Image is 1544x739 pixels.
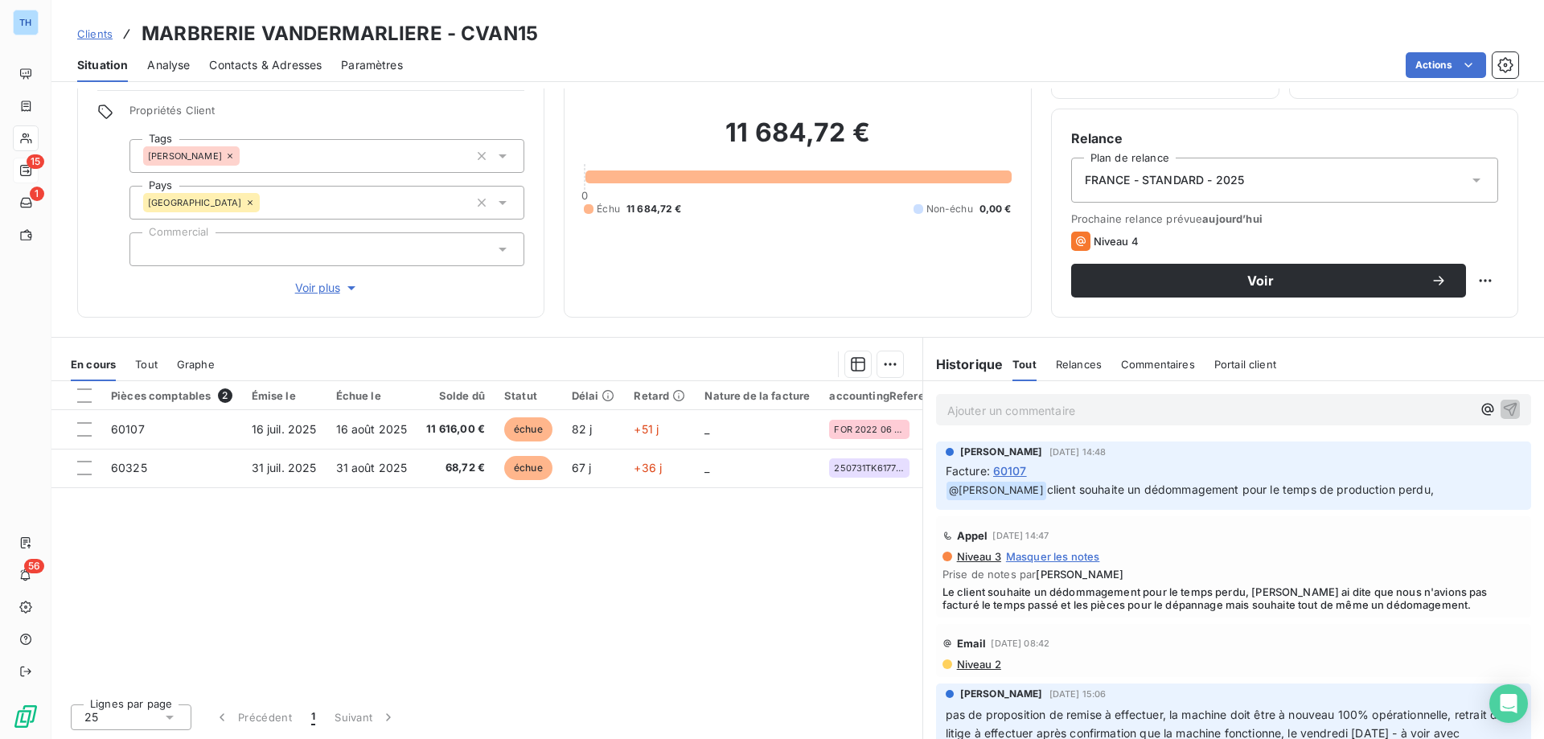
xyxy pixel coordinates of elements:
[834,425,905,434] span: FOR 2022 06 9515
[572,389,615,402] div: Délai
[295,280,359,296] span: Voir plus
[634,461,662,474] span: +36 j
[71,358,116,371] span: En cours
[634,422,659,436] span: +51 j
[1406,52,1486,78] button: Actions
[426,460,485,476] span: 68,72 €
[626,202,682,216] span: 11 684,72 €
[597,202,620,216] span: Échu
[1071,129,1498,148] h6: Relance
[13,704,39,729] img: Logo LeanPay
[960,687,1043,701] span: [PERSON_NAME]
[504,389,552,402] div: Statut
[142,19,538,48] h3: MARBRERIE VANDERMARLIERE - CVAN15
[946,462,990,479] span: Facture :
[302,700,325,734] button: 1
[204,700,302,734] button: Précédent
[829,389,944,402] div: accountingReference
[1071,264,1466,298] button: Voir
[923,355,1004,374] h6: Historique
[504,417,552,441] span: échue
[143,242,156,257] input: Ajouter une valeur
[426,389,485,402] div: Solde dû
[926,202,973,216] span: Non-échu
[111,422,145,436] span: 60107
[1071,212,1498,225] span: Prochaine relance prévue
[1085,172,1245,188] span: FRANCE - STANDARD - 2025
[991,638,1049,648] span: [DATE] 08:42
[209,57,322,73] span: Contacts & Adresses
[111,461,147,474] span: 60325
[27,154,44,169] span: 15
[1121,358,1195,371] span: Commentaires
[957,637,987,650] span: Email
[24,559,44,573] span: 56
[325,700,406,734] button: Suivant
[957,529,988,542] span: Appel
[834,463,905,473] span: 250731TK61770NG
[1047,482,1434,496] span: client souhaite un dédommagement pour le temps de production perdu,
[1094,235,1139,248] span: Niveau 4
[581,189,588,202] span: 0
[129,104,524,126] span: Propriétés Client
[572,422,593,436] span: 82 j
[336,389,408,402] div: Échue le
[177,358,215,371] span: Graphe
[148,198,242,207] span: [GEOGRAPHIC_DATA]
[336,422,408,436] span: 16 août 2025
[111,388,232,403] div: Pièces comptables
[960,445,1043,459] span: [PERSON_NAME]
[1202,212,1263,225] span: aujourd’hui
[252,461,317,474] span: 31 juil. 2025
[504,456,552,480] span: échue
[704,389,810,402] div: Nature de la facture
[947,482,1046,500] span: @ [PERSON_NAME]
[336,461,408,474] span: 31 août 2025
[311,709,315,725] span: 1
[1036,568,1123,581] span: [PERSON_NAME]
[942,585,1525,611] span: Le client souhaite un dédommagement pour le temps perdu, [PERSON_NAME] ai dite que nous n'avions ...
[218,388,232,403] span: 2
[992,531,1049,540] span: [DATE] 14:47
[942,568,1525,581] span: Prise de notes par
[260,195,273,210] input: Ajouter une valeur
[993,462,1027,479] span: 60107
[426,421,485,437] span: 11 616,00 €
[77,26,113,42] a: Clients
[341,57,403,73] span: Paramètres
[634,389,685,402] div: Retard
[1056,358,1102,371] span: Relances
[135,358,158,371] span: Tout
[13,10,39,35] div: TH
[1090,274,1431,287] span: Voir
[30,187,44,201] span: 1
[955,658,1001,671] span: Niveau 2
[1049,447,1107,457] span: [DATE] 14:48
[704,461,709,474] span: _
[572,461,592,474] span: 67 j
[979,202,1012,216] span: 0,00 €
[1489,684,1528,723] div: Open Intercom Messenger
[955,550,1001,563] span: Niveau 3
[77,57,128,73] span: Situation
[704,422,709,436] span: _
[1049,689,1107,699] span: [DATE] 15:06
[1214,358,1276,371] span: Portail client
[129,279,524,297] button: Voir plus
[77,27,113,40] span: Clients
[240,149,253,163] input: Ajouter une valeur
[584,117,1011,165] h2: 11 684,72 €
[148,151,222,161] span: [PERSON_NAME]
[84,709,98,725] span: 25
[1012,358,1037,371] span: Tout
[147,57,190,73] span: Analyse
[252,422,317,436] span: 16 juil. 2025
[1006,550,1100,563] span: Masquer les notes
[252,389,317,402] div: Émise le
